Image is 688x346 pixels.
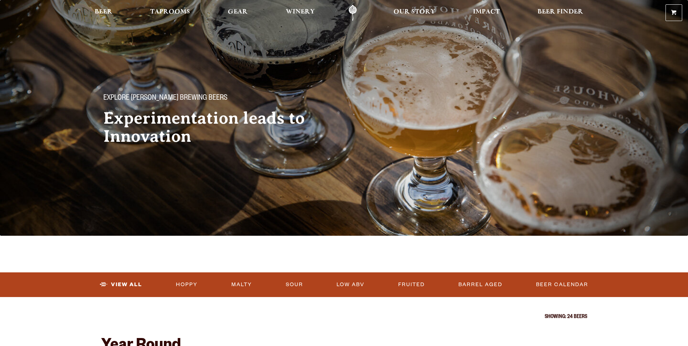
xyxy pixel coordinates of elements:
a: Fruited [395,276,428,293]
a: Low ABV [334,276,367,293]
a: Sour [283,276,306,293]
h2: Experimentation leads to Innovation [103,109,330,145]
a: View All [97,276,145,293]
a: Hoppy [173,276,201,293]
a: Odell Home [339,5,366,21]
span: Winery [286,9,315,15]
a: Taprooms [145,5,195,21]
p: Showing: 24 Beers [101,314,587,320]
span: Beer Finder [537,9,583,15]
a: Gear [223,5,252,21]
a: Beer Finder [533,5,588,21]
span: Impact [473,9,500,15]
a: Beer [90,5,117,21]
span: Gear [228,9,248,15]
span: Taprooms [150,9,190,15]
span: Our Story [394,9,435,15]
a: Barrel Aged [456,276,505,293]
span: Beer [95,9,112,15]
a: Our Story [389,5,440,21]
span: Explore [PERSON_NAME] Brewing Beers [103,94,227,103]
a: Beer Calendar [533,276,591,293]
a: Impact [468,5,504,21]
a: Malty [228,276,255,293]
a: Winery [281,5,320,21]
